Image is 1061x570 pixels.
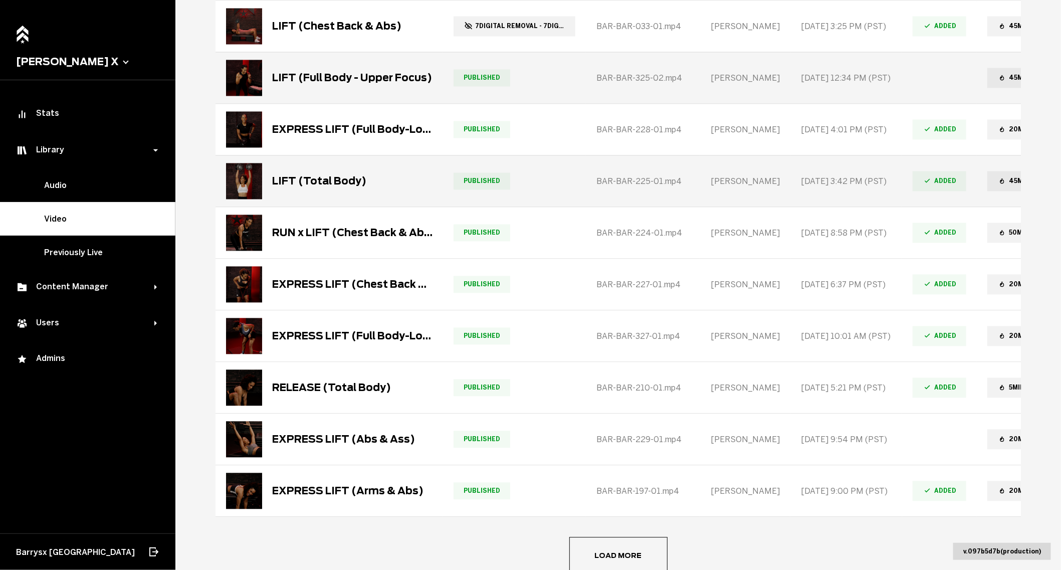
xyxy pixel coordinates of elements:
span: 7Digital removal - 7Digital [454,69,510,86]
img: EXPRESS LIFT (Arms & Abs) [226,473,262,509]
span: Added [913,326,966,345]
span: 7Digital removal - 7Digital [454,172,510,189]
tr: RUN x LIFT (Chest Back & Abs)RUN x LIFT (Chest Back & Abs)PUBLISHEDBAR-BAR-224-01.mp4[PERSON_NAME... [216,207,1051,259]
span: 50 min [987,223,1039,242]
span: [DATE] 9:00 PM (PST) [801,486,888,496]
img: EXPRESS LIFT (Full Body-Lower Focus) [226,318,262,354]
img: RELEASE (Total Body) [226,369,262,406]
span: BAR-BAR-210-01.mp4 [596,383,681,393]
span: 7Digital removal - 7Digital [454,482,510,499]
span: BAR-BAR-228-01.mp4 [596,125,682,134]
div: EXPRESS LIFT (Abs & Ass) [272,433,415,445]
div: EXPRESS LIFT (Arms & Abs) [272,485,423,497]
span: [DATE] 6:37 PM (PST) [801,280,886,289]
img: LIFT (Total Body) [226,163,262,199]
span: 7Digital removal - 7Digital [454,16,575,36]
span: 7Digital removal - 7Digital [454,431,510,448]
span: [DATE] 12:34 PM (PST) [801,73,891,83]
span: BAR-BAR-033-01.mp4 [596,22,681,31]
tr: EXPRESS LIFT (Full Body-Lower Focus)EXPRESS LIFT (Full Body-Lower Focus)PUBLISHEDBAR-BAR-228-01.m... [216,104,1051,155]
span: 7Digital removal - 7Digital [454,327,510,344]
span: Added [913,119,966,139]
tr: EXPRESS LIFT (Arms & Abs)EXPRESS LIFT (Arms & Abs)PUBLISHEDBAR-BAR-197-01.mp4[PERSON_NAME][DATE] ... [216,465,1051,517]
span: 7Digital removal - 7Digital [475,23,565,30]
div: EXPRESS LIFT (Full Body-Lower Focus) [272,330,433,342]
span: [PERSON_NAME] [711,486,780,496]
span: 20 min [987,481,1040,500]
img: LIFT (Chest Back & Abs) [226,8,262,44]
img: LIFT (Full Body - Upper Focus) [226,60,262,96]
tr: RELEASE (Total Body)RELEASE (Total Body)PUBLISHEDBAR-BAR-210-01.mp4[PERSON_NAME][DATE] 5:21 PM (P... [216,362,1051,414]
tr: LIFT (Chest Back & Abs)LIFT (Chest Back & Abs)7Digital removal - 7DigitalBAR-BAR-033-01.mp4[PERSO... [216,1,1051,52]
div: EXPRESS LIFT (Full Body-Lower Focus) [272,123,433,135]
div: RUN x LIFT (Chest Back & Abs) [272,227,433,239]
div: RELEASE (Total Body) [272,382,391,394]
span: 20 min [987,119,1040,139]
span: [PERSON_NAME] [711,125,780,134]
span: [PERSON_NAME] [711,22,780,31]
span: 45 min [987,68,1040,87]
span: [DATE] 5:21 PM (PST) [801,383,886,393]
tr: EXPRESS LIFT (Full Body-Lower Focus)EXPRESS LIFT (Full Body-Lower Focus)PUBLISHEDBAR-BAR-327-01.m... [216,310,1051,362]
span: 7Digital removal - 7Digital [454,276,510,293]
img: RUN x LIFT (Chest Back & Abs) [226,215,262,251]
span: [DATE] 8:58 PM (PST) [801,228,887,238]
div: Library [16,144,154,156]
span: 20 min [987,326,1040,345]
tr: EXPRESS LIFT (Chest Back & Abs)EXPRESS LIFT (Chest Back & Abs)PUBLISHEDBAR-BAR-227-01.mp4[PERSON_... [216,259,1051,310]
span: [PERSON_NAME] [711,383,780,393]
span: 20 min [987,429,1040,449]
span: BAR-BAR-197-01.mp4 [596,486,679,496]
div: EXPRESS LIFT (Chest Back & Abs) [272,278,433,290]
span: [PERSON_NAME] [711,228,780,238]
span: [PERSON_NAME] [711,176,780,186]
span: Added [913,223,966,242]
button: [PERSON_NAME] X [16,56,159,68]
span: 45 min [987,16,1040,36]
img: EXPRESS LIFT (Chest Back & Abs) [226,266,262,302]
span: 5 min [987,377,1035,397]
span: Added [913,274,966,294]
span: BAR-BAR-225-01.mp4 [596,176,682,186]
span: 45 min [987,171,1040,191]
span: BAR-BAR-227-01.mp4 [596,280,681,289]
tr: LIFT (Full Body - Upper Focus)LIFT (Full Body - Upper Focus)PUBLISHEDBAR-BAR-325-02.mp4[PERSON_NA... [216,52,1051,104]
span: Added [913,377,966,397]
div: LIFT (Chest Back & Abs) [272,20,401,32]
span: [PERSON_NAME] [711,331,780,341]
a: Home [14,20,32,42]
span: 20 min [987,274,1040,294]
span: BAR-BAR-327-01.mp4 [596,331,680,341]
span: 7Digital removal - 7Digital [454,379,510,396]
div: Admins [16,353,159,365]
span: Added [913,16,966,36]
div: LIFT (Full Body - Upper Focus) [272,72,432,84]
button: Log out [147,541,159,563]
span: [DATE] 3:25 PM (PST) [801,22,886,31]
span: [DATE] 3:42 PM (PST) [801,176,887,186]
div: Stats [16,108,159,120]
tr: LIFT (Total Body)LIFT (Total Body)PUBLISHEDBAR-BAR-225-01.mp4[PERSON_NAME][DATE] 3:42 PM (PST)Add... [216,155,1051,207]
div: LIFT (Total Body) [272,175,366,187]
span: 7Digital removal - 7Digital [454,224,510,241]
span: [PERSON_NAME] [711,280,780,289]
img: EXPRESS LIFT (Abs & Ass) [226,421,262,457]
span: Added [913,481,966,500]
img: EXPRESS LIFT (Full Body-Lower Focus) [226,111,262,147]
span: [DATE] 4:01 PM (PST) [801,125,887,134]
span: [PERSON_NAME] [711,435,780,444]
span: BAR-BAR-325-02.mp4 [596,73,682,83]
div: Content Manager [16,281,154,293]
span: [DATE] 9:54 PM (PST) [801,435,887,444]
span: [PERSON_NAME] [711,73,780,83]
span: BAR-BAR-224-01.mp4 [596,228,682,238]
span: [DATE] 10:01 AM (PST) [801,331,891,341]
div: Users [16,317,154,329]
div: v. 097b5d7b ( production ) [953,543,1051,560]
span: 7Digital removal - 7Digital [454,121,510,138]
span: Barrysx [GEOGRAPHIC_DATA] [16,547,135,557]
tr: EXPRESS LIFT (Abs & Ass)EXPRESS LIFT (Abs & Ass)PUBLISHEDBAR-BAR-229-01.mp4[PERSON_NAME][DATE] 9:... [216,414,1051,465]
span: BAR-BAR-229-01.mp4 [596,435,682,444]
span: Added [913,171,966,191]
